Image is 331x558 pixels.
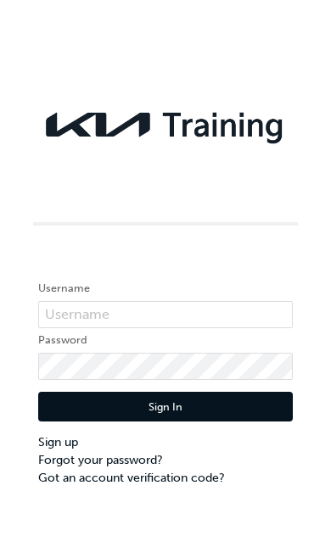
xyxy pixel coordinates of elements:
[38,433,293,451] a: Sign up
[38,301,293,327] input: Username
[38,102,293,148] img: kia-training
[38,331,293,349] label: Password
[38,279,293,298] label: Username
[38,392,293,421] button: Sign In
[38,469,293,487] a: Got an account verification code?
[38,451,293,469] a: Forgot your password?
